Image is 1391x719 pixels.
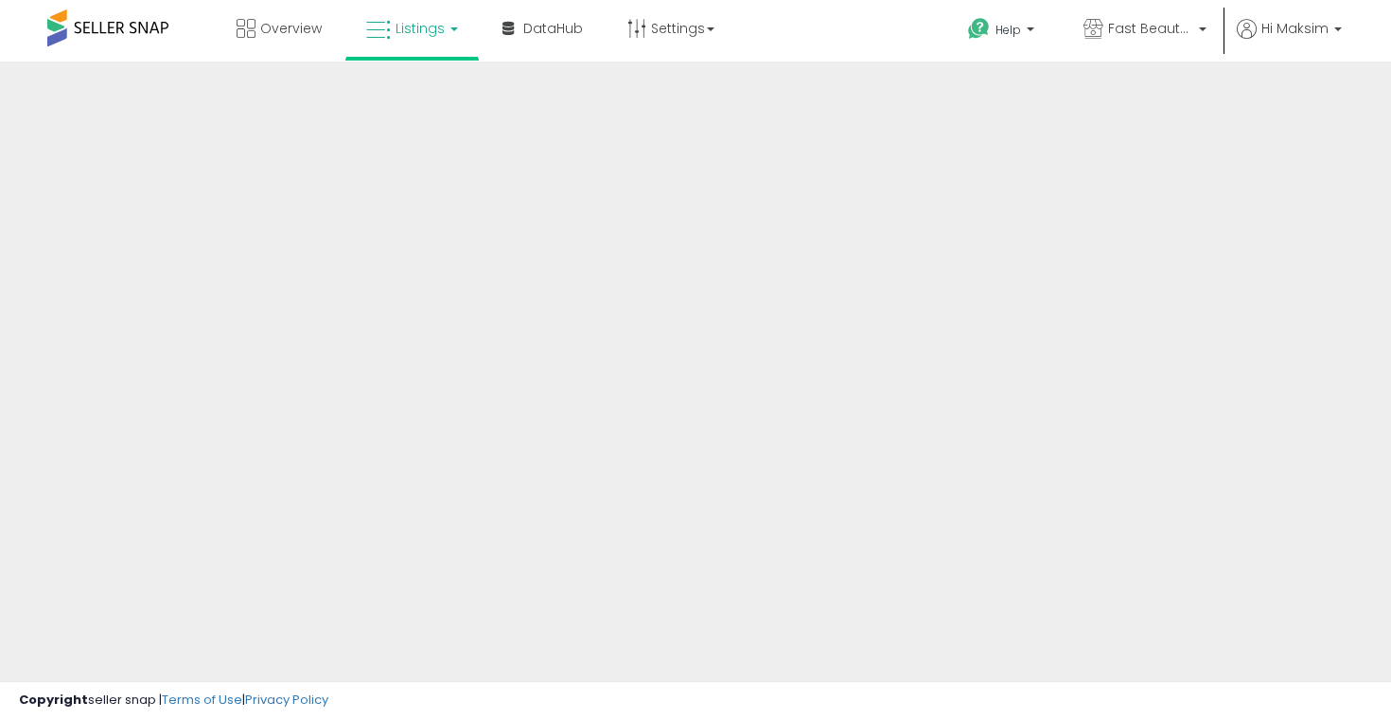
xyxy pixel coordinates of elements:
[396,19,445,38] span: Listings
[162,691,242,709] a: Terms of Use
[1108,19,1193,38] span: Fast Beauty ([GEOGRAPHIC_DATA])
[1261,19,1329,38] span: Hi Maksim
[953,3,1053,61] a: Help
[523,19,583,38] span: DataHub
[995,22,1021,38] span: Help
[1237,19,1342,61] a: Hi Maksim
[967,17,991,41] i: Get Help
[19,692,328,710] div: seller snap | |
[260,19,322,38] span: Overview
[245,691,328,709] a: Privacy Policy
[19,691,88,709] strong: Copyright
